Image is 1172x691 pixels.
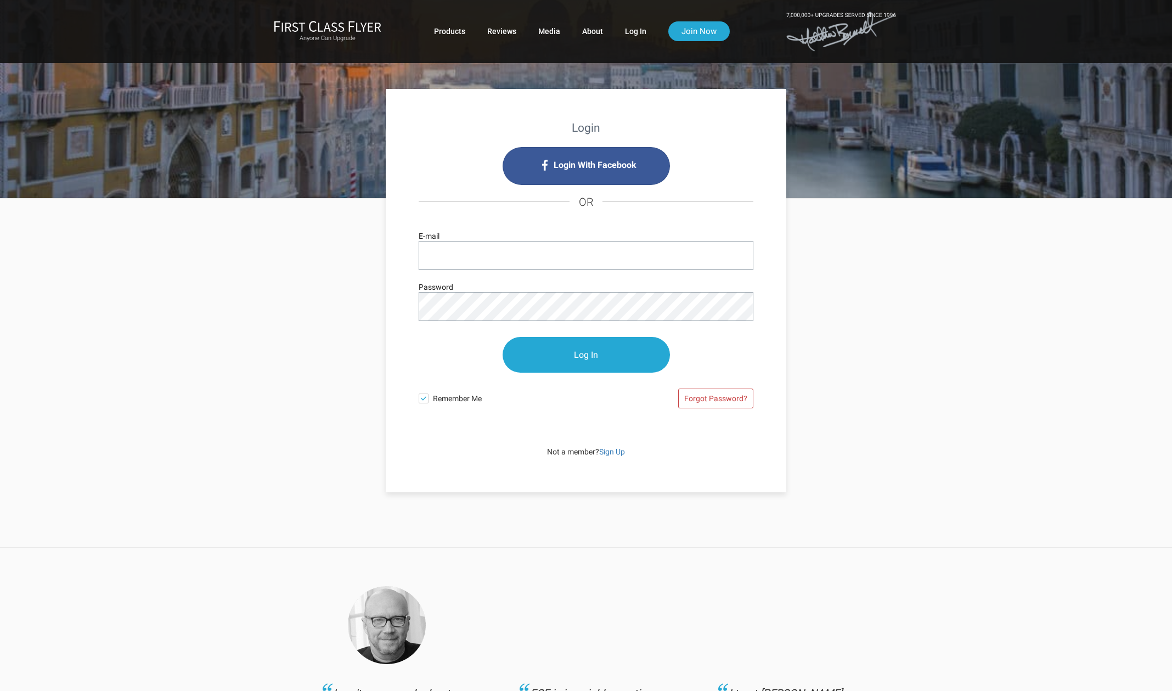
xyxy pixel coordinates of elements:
[419,185,753,219] h4: OR
[274,20,381,32] img: First Class Flyer
[487,21,516,41] a: Reviews
[554,156,636,174] span: Login With Facebook
[599,447,625,456] a: Sign Up
[572,121,600,134] strong: Login
[538,21,560,41] a: Media
[547,447,625,456] span: Not a member?
[434,21,465,41] a: Products
[348,586,426,664] img: Haggis-v2.png
[274,35,381,42] small: Anyone Can Upgrade
[503,147,670,185] i: Login with Facebook
[503,337,670,373] input: Log In
[625,21,646,41] a: Log In
[274,20,381,42] a: First Class FlyerAnyone Can Upgrade
[668,21,730,41] a: Join Now
[678,389,753,408] a: Forgot Password?
[582,21,603,41] a: About
[419,230,439,242] label: E-mail
[433,388,586,405] span: Remember Me
[419,281,453,293] label: Password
